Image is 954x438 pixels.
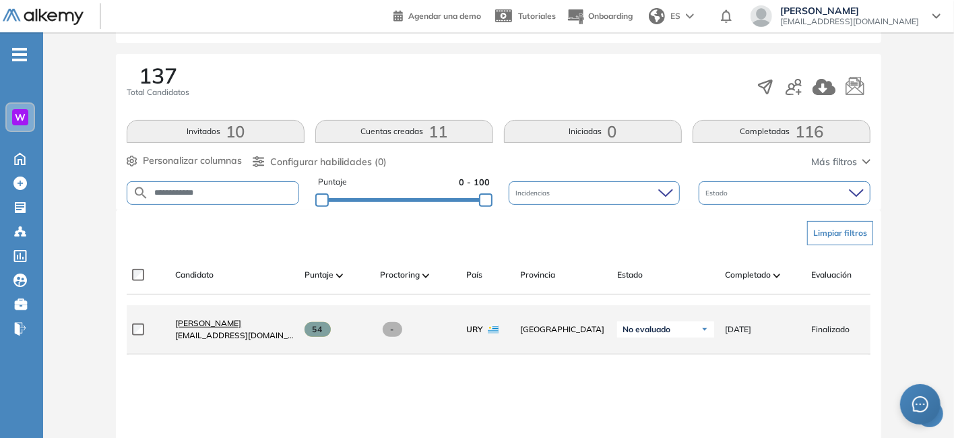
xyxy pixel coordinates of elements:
[466,323,482,336] span: URY
[649,8,665,24] img: world
[811,323,850,336] span: Finalizado
[175,269,214,281] span: Candidato
[12,53,27,56] i: -
[3,9,84,26] img: Logo
[318,176,347,189] span: Puntaje
[509,181,680,205] div: Incidencias
[686,13,694,19] img: arrow
[143,154,242,168] span: Personalizar columnas
[518,11,556,21] span: Tutoriales
[127,154,242,168] button: Personalizar columnas
[811,269,852,281] span: Evaluación
[780,16,919,27] span: [EMAIL_ADDRESS][DOMAIN_NAME]
[408,11,481,21] span: Agendar una demo
[139,65,177,86] span: 137
[725,323,751,336] span: [DATE]
[520,269,555,281] span: Provincia
[488,325,499,334] img: URY
[383,322,402,337] span: -
[705,188,730,198] span: Estado
[773,274,780,278] img: [missing "en.ARROW_ALT" translation]
[520,323,606,336] span: [GEOGRAPHIC_DATA]
[393,7,481,23] a: Agendar una demo
[305,269,333,281] span: Puntaje
[623,324,670,335] span: No evaluado
[315,120,493,143] button: Cuentas creadas11
[807,221,873,245] button: Limpiar filtros
[466,269,482,281] span: País
[617,269,643,281] span: Estado
[253,155,387,169] button: Configurar habilidades (0)
[175,330,294,342] span: [EMAIL_ADDRESS][DOMAIN_NAME]
[693,120,870,143] button: Completadas116
[588,11,633,21] span: Onboarding
[305,322,331,337] span: 54
[780,5,919,16] span: [PERSON_NAME]
[175,318,241,328] span: [PERSON_NAME]
[701,325,709,334] img: Ícono de flecha
[811,155,857,169] span: Más filtros
[133,185,149,201] img: SEARCH_ALT
[15,112,26,123] span: W
[422,274,429,278] img: [missing "en.ARROW_ALT" translation]
[175,317,294,330] a: [PERSON_NAME]
[811,155,870,169] button: Más filtros
[725,269,771,281] span: Completado
[515,188,552,198] span: Incidencias
[127,86,189,98] span: Total Candidatos
[380,269,420,281] span: Proctoring
[336,274,343,278] img: [missing "en.ARROW_ALT" translation]
[567,2,633,31] button: Onboarding
[912,396,929,413] span: message
[127,120,305,143] button: Invitados10
[459,176,490,189] span: 0 - 100
[699,181,870,205] div: Estado
[504,120,682,143] button: Iniciadas0
[670,10,680,22] span: ES
[270,155,387,169] span: Configurar habilidades (0)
